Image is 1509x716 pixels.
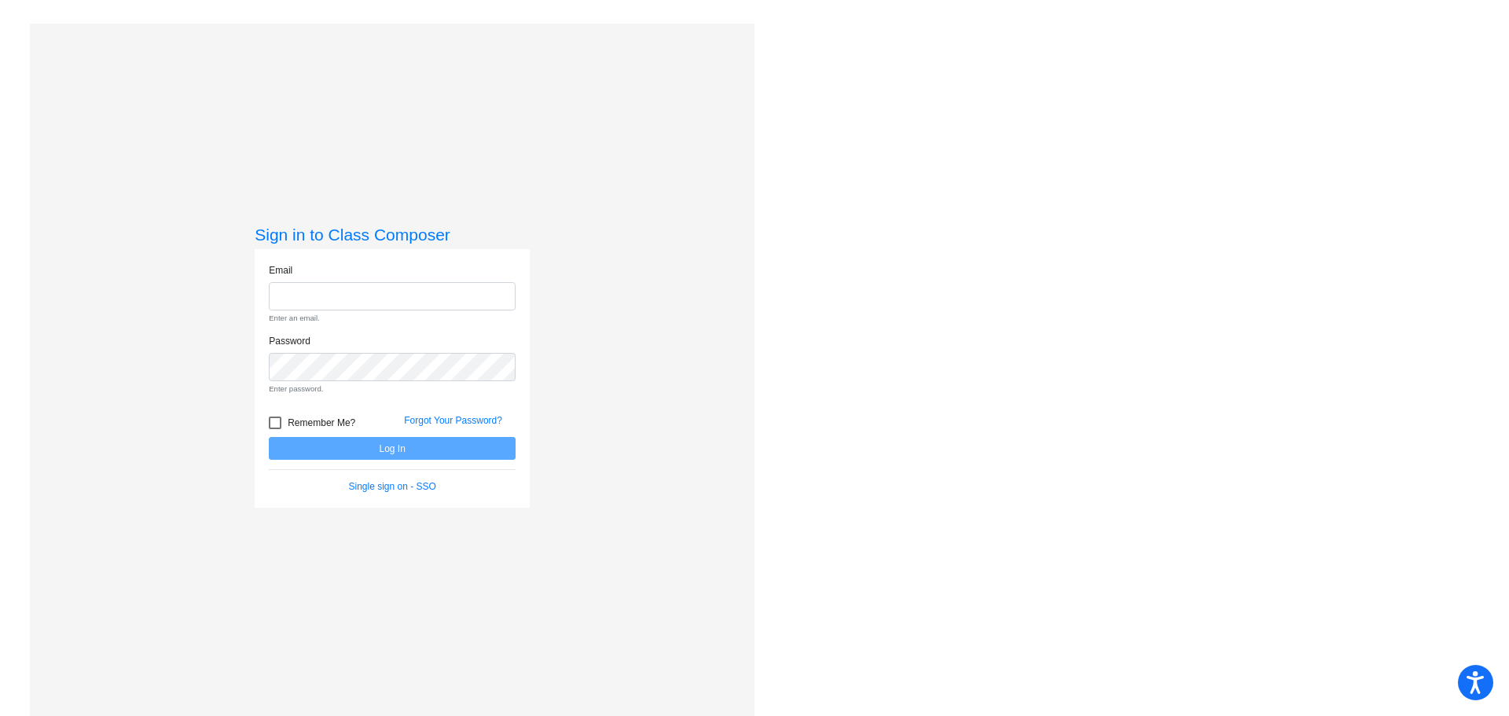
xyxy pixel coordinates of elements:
small: Enter password. [269,384,516,395]
a: Single sign on - SSO [349,481,436,492]
button: Log In [269,437,516,460]
span: Remember Me? [288,413,355,432]
small: Enter an email. [269,313,516,324]
label: Password [269,334,310,348]
label: Email [269,263,292,277]
a: Forgot Your Password? [404,415,502,426]
h3: Sign in to Class Composer [255,225,530,244]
